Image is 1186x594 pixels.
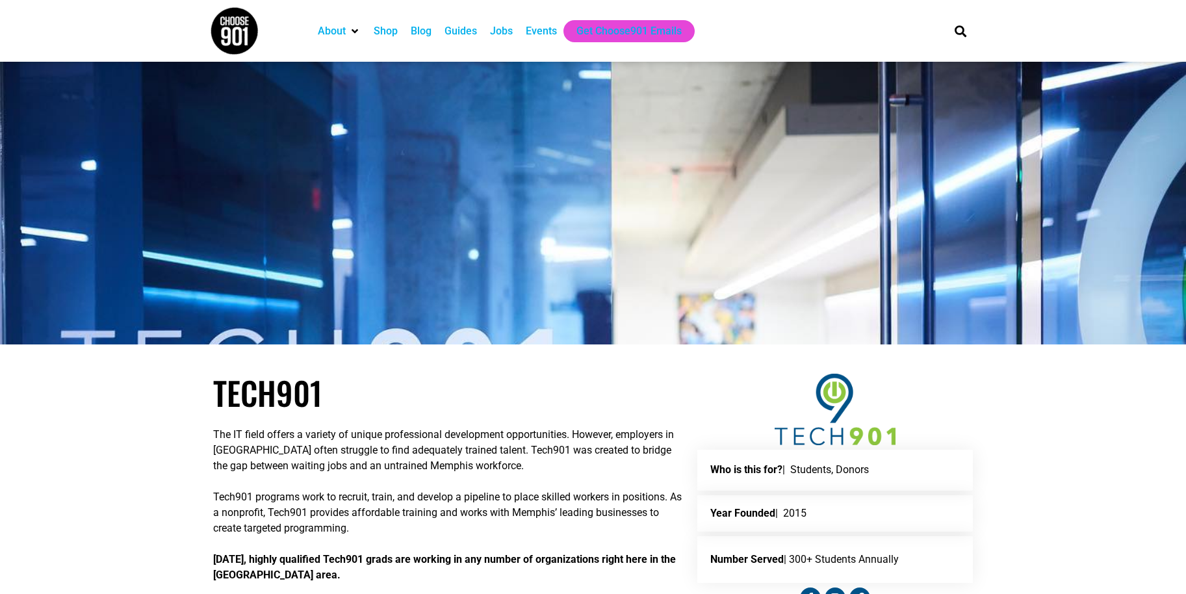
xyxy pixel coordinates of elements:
strong: [DATE], highly qualified Tech901 grads are working in any number of organizations right here in t... [213,553,676,581]
a: Get Choose901 Emails [576,23,682,39]
p: Tech901 programs work to recruit, train, and develop a pipeline to place skilled workers in posit... [213,489,685,536]
p: | Students, Donors [710,463,960,477]
nav: Main nav [311,20,933,42]
p: | 300+ Students Annually [710,549,960,570]
p: The IT field offers a variety of unique professional development opportunities. However, employer... [213,427,685,474]
a: About [318,23,346,39]
p: | 2015 [710,508,960,519]
strong: Number Served [710,553,784,565]
div: Search [949,20,971,42]
a: Shop [374,23,398,39]
strong: Who is this for? [710,463,782,476]
a: Tech901 [213,369,322,416]
a: Jobs [490,23,513,39]
a: Events [526,23,557,39]
a: Blog [411,23,432,39]
strong: Year Founded [710,507,775,519]
a: Guides [445,23,477,39]
div: About [311,20,367,42]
